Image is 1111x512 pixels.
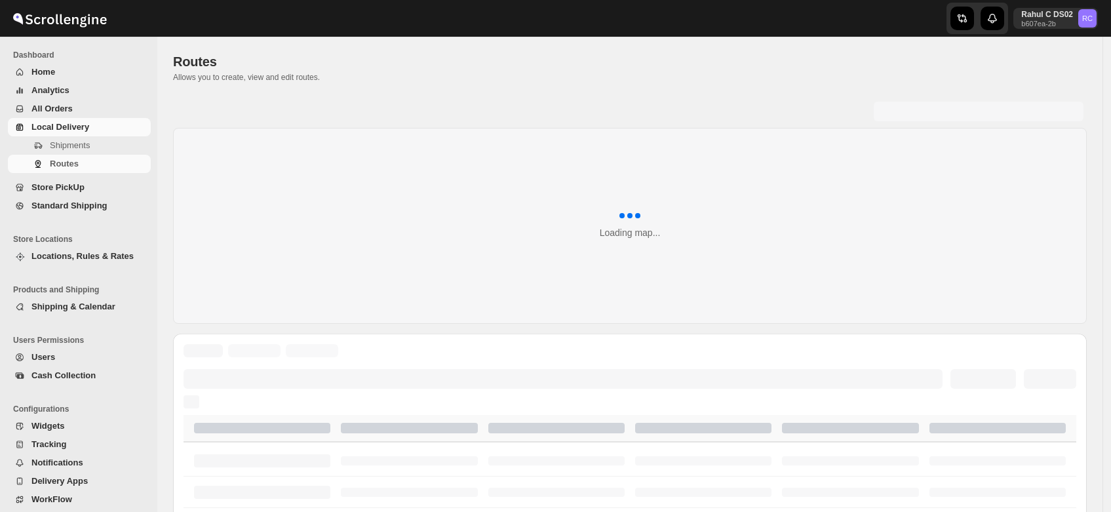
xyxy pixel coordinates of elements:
p: b607ea-2b [1021,20,1073,28]
span: Analytics [31,85,69,95]
span: Users [31,352,55,362]
span: Shipping & Calendar [31,302,115,311]
button: Shipping & Calendar [8,298,151,316]
div: Loading map... [600,226,661,239]
span: Widgets [31,421,64,431]
button: Routes [8,155,151,173]
span: Users Permissions [13,335,151,345]
button: Cash Collection [8,366,151,385]
span: Configurations [13,404,151,414]
span: Tracking [31,439,66,449]
span: Shipments [50,140,90,150]
span: Store Locations [13,234,151,245]
span: Notifications [31,458,83,467]
p: Allows you to create, view and edit routes. [173,72,1087,83]
button: User menu [1013,8,1098,29]
span: Local Delivery [31,122,89,132]
span: Standard Shipping [31,201,107,210]
span: Locations, Rules & Rates [31,251,134,261]
span: Products and Shipping [13,285,151,295]
button: Locations, Rules & Rates [8,247,151,266]
button: Shipments [8,136,151,155]
img: ScrollEngine [10,2,109,35]
button: All Orders [8,100,151,118]
span: All Orders [31,104,73,113]
span: Routes [50,159,79,168]
text: RC [1082,14,1093,22]
span: Dashboard [13,50,151,60]
button: Tracking [8,435,151,454]
button: WorkFlow [8,490,151,509]
span: Rahul C DS02 [1078,9,1097,28]
span: Routes [173,54,217,69]
p: Rahul C DS02 [1021,9,1073,20]
button: Widgets [8,417,151,435]
button: Analytics [8,81,151,100]
span: Cash Collection [31,370,96,380]
button: Home [8,63,151,81]
button: Users [8,348,151,366]
span: Store PickUp [31,182,85,192]
span: Home [31,67,55,77]
button: Notifications [8,454,151,472]
span: WorkFlow [31,494,72,504]
button: Delivery Apps [8,472,151,490]
span: Delivery Apps [31,476,88,486]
